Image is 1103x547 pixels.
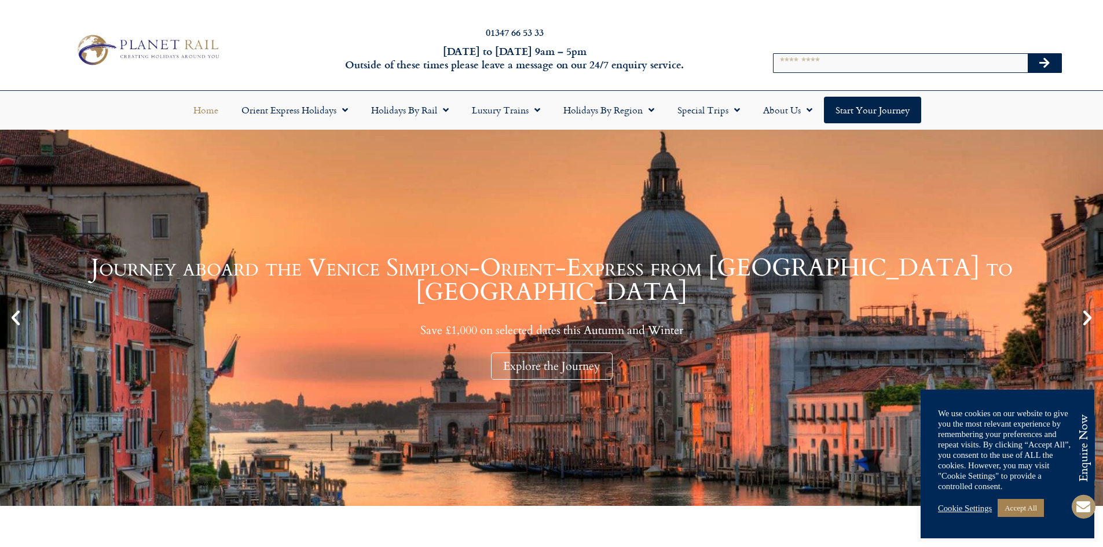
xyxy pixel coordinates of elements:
a: Holidays by Rail [360,97,460,123]
h6: [DATE] to [DATE] 9am – 5pm Outside of these times please leave a message on our 24/7 enquiry serv... [297,45,732,72]
a: Holidays by Region [552,97,666,123]
nav: Menu [6,97,1097,123]
img: Planet Rail Train Holidays Logo [71,31,223,68]
a: 01347 66 53 33 [486,25,544,39]
div: Previous slide [6,308,25,328]
h1: Journey aboard the Venice Simplon-Orient-Express from [GEOGRAPHIC_DATA] to [GEOGRAPHIC_DATA] [29,256,1074,304]
a: Home [182,97,230,123]
div: We use cookies on our website to give you the most relevant experience by remembering your prefer... [938,408,1077,491]
a: About Us [752,97,824,123]
a: Luxury Trains [460,97,552,123]
a: Start your Journey [824,97,921,123]
a: Special Trips [666,97,752,123]
a: Orient Express Holidays [230,97,360,123]
a: Accept All [998,499,1044,517]
div: Next slide [1078,308,1097,328]
p: Save £1,000 on selected dates this Autumn and Winter [29,323,1074,337]
button: Search [1028,54,1061,72]
div: Explore the Journey [491,353,613,380]
a: Cookie Settings [938,503,992,513]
